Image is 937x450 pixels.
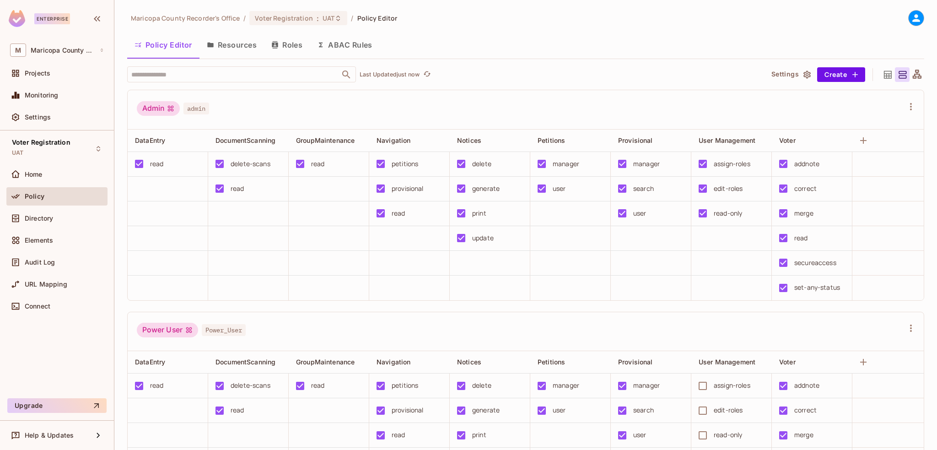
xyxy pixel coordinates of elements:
div: merge [794,208,813,218]
button: Open [340,68,353,81]
span: GroupMaintenance [296,136,355,144]
div: Enterprise [34,13,70,24]
span: Home [25,171,43,178]
div: read-only [714,208,742,218]
span: Click to refresh data [420,69,432,80]
div: print [472,208,486,218]
span: Monitoring [25,92,59,99]
span: Policy [25,193,44,200]
div: read [392,430,405,440]
span: Provisional [618,358,653,366]
div: manager [553,159,579,169]
div: addnote [794,380,819,390]
span: Voter [779,358,796,366]
span: admin [183,103,209,114]
img: SReyMgAAAABJRU5ErkJggg== [9,10,25,27]
div: search [633,405,654,415]
span: Navigation [377,136,411,144]
span: Power_User [202,324,246,336]
div: generate [472,405,500,415]
div: search [633,184,654,194]
span: Voter Registration [255,14,312,22]
div: read [231,405,244,415]
div: read [150,159,164,169]
span: Workspace: Maricopa County Recorder's Office [31,47,95,54]
div: manager [553,380,579,390]
div: secureaccess [794,258,836,268]
span: DocumentScanning [215,358,275,366]
div: read [231,184,244,194]
div: assign-roles [714,380,750,390]
div: delete-scans [231,380,270,390]
span: Petitions [538,136,565,144]
li: / [243,14,246,22]
div: read [311,159,325,169]
div: manager [633,380,660,390]
span: Connect [25,303,50,310]
span: Directory [25,215,53,222]
span: refresh [423,70,431,79]
button: Settings [768,67,813,82]
span: Petitions [538,358,565,366]
div: user [633,208,646,218]
span: Voter [779,136,796,144]
span: Notices [457,136,481,144]
span: User Management [699,358,755,366]
div: petitions [392,159,418,169]
span: Help & Updates [25,432,74,439]
span: M [10,43,26,57]
div: delete [472,159,491,169]
span: Elements [25,237,53,244]
button: Policy Editor [127,33,199,56]
div: addnote [794,159,819,169]
div: update [472,233,494,243]
span: Projects [25,70,50,77]
div: petitions [392,380,418,390]
div: manager [633,159,660,169]
span: GroupMaintenance [296,358,355,366]
button: ABAC Rules [310,33,380,56]
p: Last Updated just now [360,71,420,78]
span: DataEntry [135,136,165,144]
span: Navigation [377,358,411,366]
div: read [311,380,325,390]
div: Power User [137,323,198,337]
div: print [472,430,486,440]
span: : [316,15,319,22]
div: correct [794,405,817,415]
button: refresh [421,69,432,80]
span: UAT [323,14,334,22]
span: Audit Log [25,259,55,266]
div: edit-roles [714,405,743,415]
div: set-any-status [794,282,840,293]
div: Admin [137,101,180,116]
span: Policy Editor [357,14,398,22]
div: provisional [392,405,424,415]
div: read [794,233,808,243]
span: DataEntry [135,358,165,366]
div: delete-scans [231,159,270,169]
div: user [553,184,566,194]
span: the active workspace [131,14,240,22]
button: Roles [264,33,310,56]
div: assign-roles [714,159,750,169]
button: Upgrade [7,398,107,413]
div: read [150,380,164,390]
div: delete [472,380,491,390]
div: correct [794,184,817,194]
div: generate [472,184,500,194]
span: UAT [12,149,23,157]
span: Notices [457,358,481,366]
span: DocumentScanning [215,136,275,144]
span: Voter Registration [12,139,70,146]
span: Settings [25,114,51,121]
div: read-only [714,430,742,440]
button: Resources [199,33,264,56]
li: / [351,14,353,22]
button: Create [817,67,865,82]
div: edit-roles [714,184,743,194]
span: User Management [699,136,755,144]
span: URL Mapping [25,281,67,288]
div: merge [794,430,813,440]
div: provisional [392,184,424,194]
